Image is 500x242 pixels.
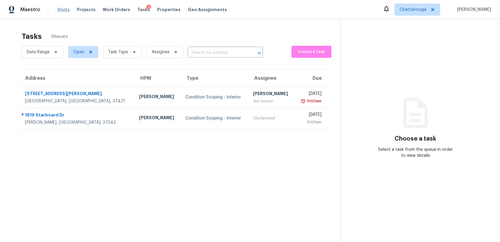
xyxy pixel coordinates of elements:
div: 1 [146,5,151,11]
div: [PERSON_NAME] [253,91,290,98]
img: Overdue Alarm Icon [301,98,306,104]
div: 1619 Starboard Dr [25,112,130,119]
span: Geo Assignments [188,7,227,13]
th: Address [19,70,134,87]
div: 11:00am [306,98,322,104]
span: Tasks [137,8,150,12]
div: Condition Scoping - Interior [185,94,244,100]
span: Date Range [27,49,50,55]
span: Open [73,49,84,55]
div: Not Started [253,98,290,104]
div: Select a task from the queue in order to view details [378,147,453,159]
th: HPM [134,70,181,87]
span: Properties [157,7,181,13]
th: Type [181,70,248,87]
span: 5 Results [51,34,68,40]
h3: Choose a task [395,136,436,142]
div: [PERSON_NAME] [139,94,176,101]
span: Projects [77,7,96,13]
div: Condition Scoping - Interior [185,115,244,121]
span: Create a Task [294,48,328,55]
button: Create a Task [291,46,331,58]
div: [STREET_ADDRESS][PERSON_NAME] [25,91,130,98]
div: [PERSON_NAME], [GEOGRAPHIC_DATA], 37343 [25,119,130,126]
div: [DATE] [299,91,322,98]
div: Unclaimed [253,115,290,121]
span: Task Type [108,49,128,55]
span: Work Orders [103,7,130,13]
span: Maestro [20,7,40,13]
div: [PERSON_NAME] [139,115,176,122]
div: 11:00am [299,119,322,125]
div: [GEOGRAPHIC_DATA], [GEOGRAPHIC_DATA], 37421 [25,98,130,104]
h2: Tasks [22,33,42,39]
th: Assignee [248,70,294,87]
div: [DATE] [299,112,322,119]
th: Due [294,70,331,87]
button: Open [255,49,264,57]
input: Search by address [188,48,246,57]
span: Chattanooga [400,7,426,13]
span: [PERSON_NAME] [455,7,491,13]
span: Assignee [152,49,169,55]
span: Visits [57,7,70,13]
